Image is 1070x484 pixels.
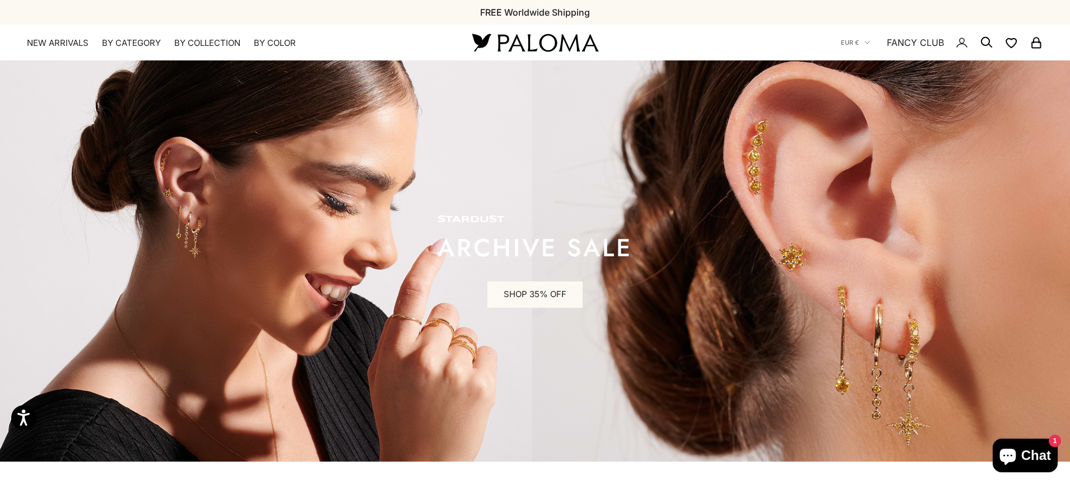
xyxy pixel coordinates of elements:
summary: By Color [254,37,296,49]
nav: Primary navigation [27,37,445,49]
inbox-online-store-chat: Shopify online store chat [989,439,1061,475]
summary: By Collection [174,37,240,49]
a: FANCY CLUB [887,35,944,50]
p: ARCHIVE SALE [438,237,632,259]
summary: By Category [102,37,161,49]
p: STARDUST [438,214,632,225]
a: SHOP 35% OFF [487,281,583,308]
p: FREE Worldwide Shipping [480,5,590,20]
a: NEW ARRIVALS [27,37,89,49]
button: EUR € [841,37,870,48]
nav: Secondary navigation [841,25,1043,60]
span: EUR € [841,37,859,48]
